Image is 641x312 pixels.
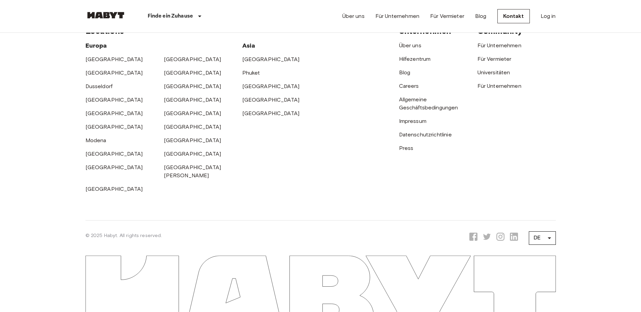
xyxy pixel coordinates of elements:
span: © 2025 Habyt. All rights reserved. [85,233,162,238]
a: [GEOGRAPHIC_DATA] [85,110,143,116]
a: [GEOGRAPHIC_DATA][PERSON_NAME] [164,164,221,179]
a: Blog [399,69,411,76]
span: Unternehmen [399,26,451,36]
span: Asia [242,42,255,49]
span: Europa [85,42,107,49]
a: [GEOGRAPHIC_DATA] [85,97,143,103]
a: Universitäten [477,69,510,76]
a: Impressum [399,118,426,124]
a: Dusseldorf [85,83,113,89]
a: [GEOGRAPHIC_DATA] [164,137,221,144]
a: Für Unternehmen [477,42,521,49]
a: Allgemeine Geschäftsbedingungen [399,96,458,111]
a: [GEOGRAPHIC_DATA] [85,56,143,62]
a: [GEOGRAPHIC_DATA] [164,56,221,62]
a: Blog [475,12,487,20]
a: Für Vermieter [477,56,512,62]
a: [GEOGRAPHIC_DATA] [85,151,143,157]
a: [GEOGRAPHIC_DATA] [242,56,300,62]
a: Für Unternehmen [375,12,419,20]
a: [GEOGRAPHIC_DATA] [164,110,221,116]
a: [GEOGRAPHIC_DATA] [85,186,143,192]
a: [GEOGRAPHIC_DATA] [242,97,300,103]
a: [GEOGRAPHIC_DATA] [164,151,221,157]
div: DE [529,229,556,248]
a: Hilfezentrum [399,56,431,62]
a: Modena [85,137,106,144]
a: Kontakt [497,9,530,23]
a: Log in [541,12,556,20]
a: Für Vermieter [430,12,464,20]
a: Für Unternehmen [477,83,521,89]
a: Über uns [399,42,421,49]
a: Phuket [242,70,260,76]
a: [GEOGRAPHIC_DATA] [85,164,143,171]
p: Finde ein Zuhause [148,12,193,20]
a: [GEOGRAPHIC_DATA] [242,110,300,116]
span: Community [477,26,522,36]
img: Habyt [85,12,126,19]
a: [GEOGRAPHIC_DATA] [164,70,221,76]
a: [GEOGRAPHIC_DATA] [85,124,143,130]
a: [GEOGRAPHIC_DATA] [164,124,221,130]
a: Datenschutzrichtlinie [399,131,452,138]
a: [GEOGRAPHIC_DATA] [164,97,221,103]
a: Press [399,145,414,151]
a: [GEOGRAPHIC_DATA] [164,83,221,89]
a: [GEOGRAPHIC_DATA] [85,70,143,76]
a: [GEOGRAPHIC_DATA] [242,83,300,89]
a: Über uns [342,12,365,20]
a: Careers [399,83,419,89]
